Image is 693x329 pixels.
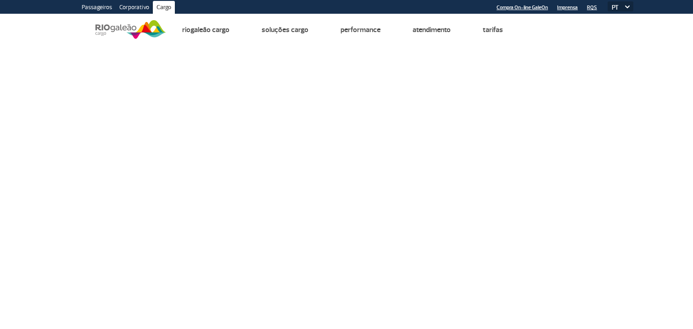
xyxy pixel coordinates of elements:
a: Compra On-line GaleOn [497,5,548,11]
a: Atendimento [413,25,451,34]
a: Imprensa [557,5,578,11]
a: Performance [341,25,380,34]
a: Soluções Cargo [262,25,308,34]
a: Tarifas [483,25,503,34]
a: Passageiros [78,1,116,16]
a: Cargo [153,1,175,16]
a: Riogaleão Cargo [182,25,229,34]
a: Corporativo [116,1,153,16]
a: RQS [587,5,597,11]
